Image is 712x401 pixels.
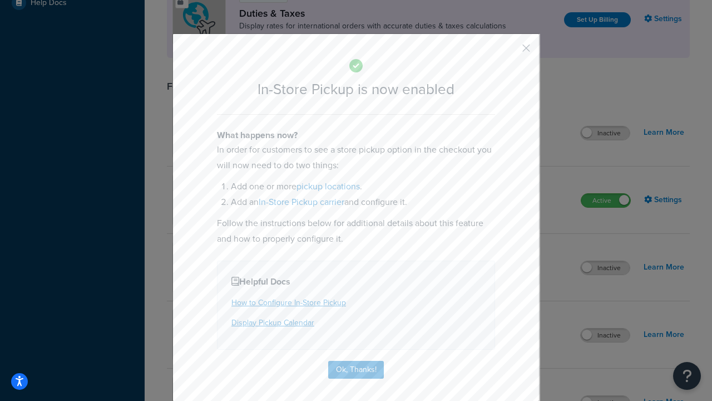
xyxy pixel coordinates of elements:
h2: In-Store Pickup is now enabled [217,81,495,97]
a: In-Store Pickup carrier [259,195,344,208]
h4: Helpful Docs [231,275,481,288]
li: Add one or more . [231,179,495,194]
li: Add an and configure it. [231,194,495,210]
button: Ok, Thanks! [328,361,384,379]
h4: What happens now? [217,129,495,142]
p: Follow the instructions below for additional details about this feature and how to properly confi... [217,216,495,247]
a: How to Configure In-Store Pickup [231,297,346,309]
a: Display Pickup Calendar [231,317,314,329]
a: pickup locations [296,180,360,193]
p: In order for customers to see a store pickup option in the checkout you will now need to do two t... [217,142,495,173]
